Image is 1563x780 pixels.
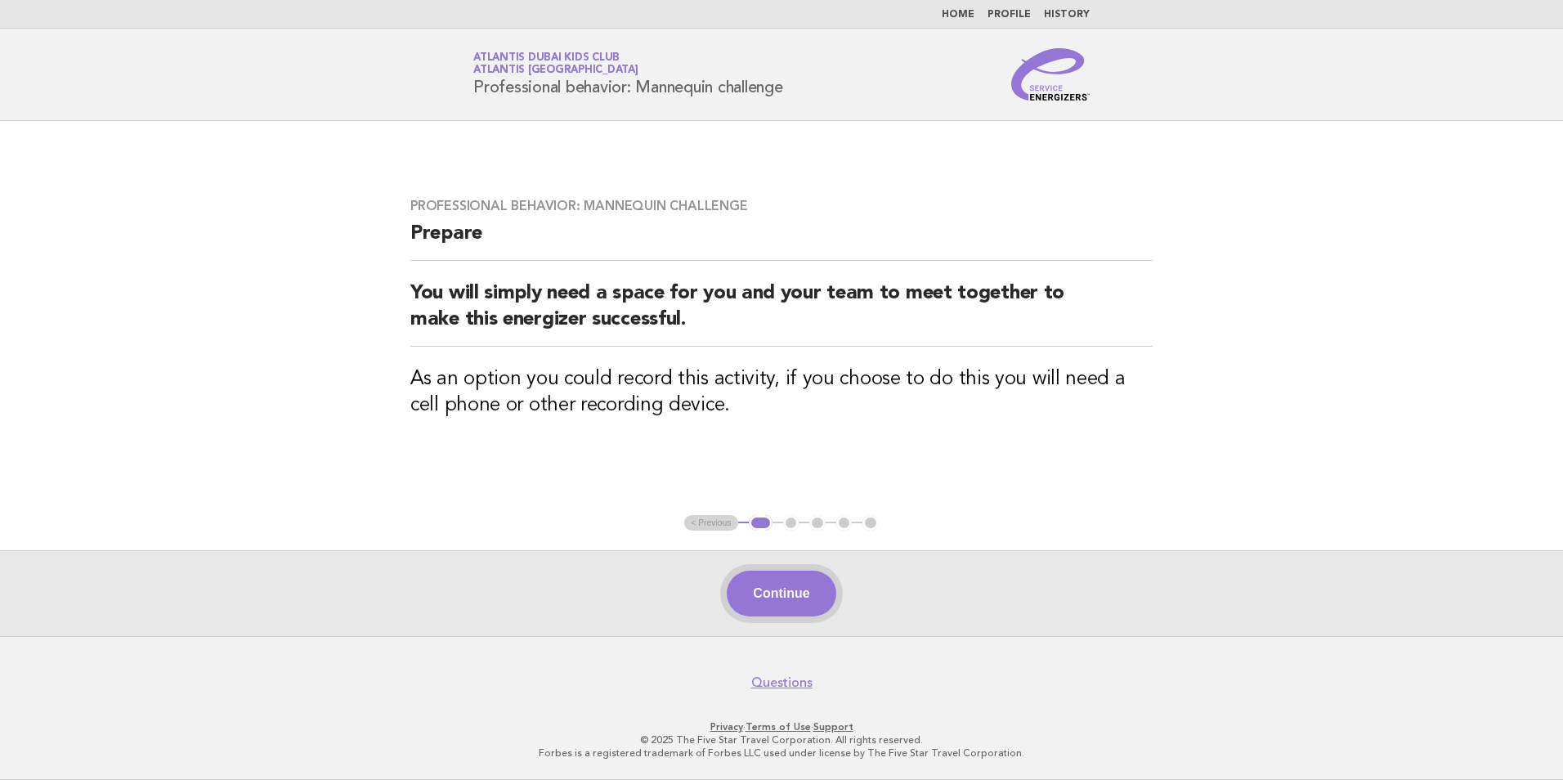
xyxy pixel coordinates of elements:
a: Atlantis Dubai Kids ClubAtlantis [GEOGRAPHIC_DATA] [473,52,638,75]
h1: Professional behavior: Mannequin challenge [473,53,783,96]
a: Support [813,721,853,733]
p: · · [281,720,1282,733]
h2: Prepare [410,221,1153,261]
span: Atlantis [GEOGRAPHIC_DATA] [473,65,638,76]
a: Profile [988,10,1031,20]
h3: As an option you could record this activity, if you choose to do this you will need a cell phone ... [410,366,1153,419]
img: Service Energizers [1011,48,1090,101]
a: Terms of Use [746,721,811,733]
a: History [1044,10,1090,20]
p: Forbes is a registered trademark of Forbes LLC used under license by The Five Star Travel Corpora... [281,746,1282,760]
button: 1 [749,515,773,531]
a: Questions [751,675,813,691]
p: © 2025 The Five Star Travel Corporation. All rights reserved. [281,733,1282,746]
h2: You will simply need a space for you and your team to meet together to make this energizer succes... [410,280,1153,347]
a: Home [942,10,974,20]
button: Continue [727,571,835,616]
a: Privacy [710,721,743,733]
h3: Professional behavior: Mannequin challenge [410,198,1153,214]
